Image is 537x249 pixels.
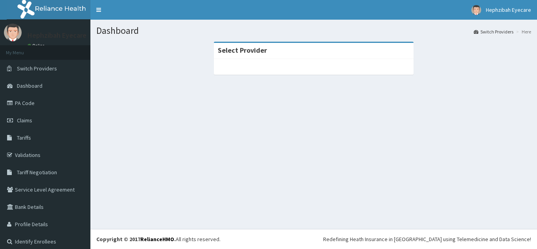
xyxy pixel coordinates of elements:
a: Online [28,43,46,48]
a: RelianceHMO [140,236,174,243]
span: Claims [17,117,32,124]
span: Tariffs [17,134,31,141]
span: Dashboard [17,82,42,89]
p: Hephzibah Eyecare [28,32,86,39]
img: User Image [471,5,481,15]
strong: Copyright © 2017 . [96,236,176,243]
a: Switch Providers [474,28,513,35]
h1: Dashboard [96,26,531,36]
span: Tariff Negotiation [17,169,57,176]
span: Switch Providers [17,65,57,72]
strong: Select Provider [218,46,267,55]
footer: All rights reserved. [90,229,537,249]
div: Redefining Heath Insurance in [GEOGRAPHIC_DATA] using Telemedicine and Data Science! [323,235,531,243]
li: Here [514,28,531,35]
img: User Image [4,24,22,41]
span: Hephzibah Eyecare [486,6,531,13]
